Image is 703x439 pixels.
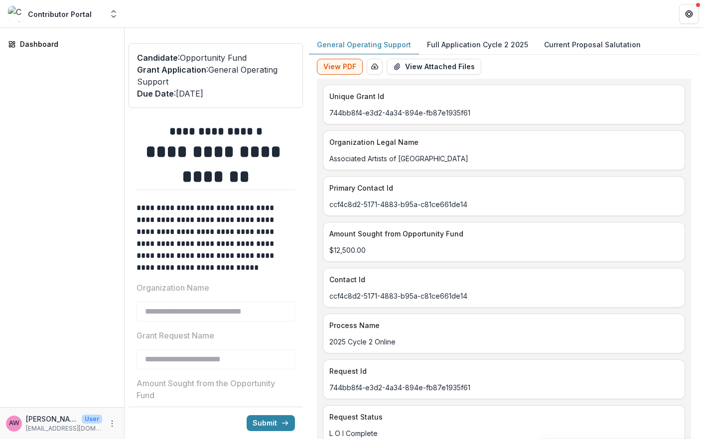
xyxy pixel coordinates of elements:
[137,64,294,88] p: : General Operating Support
[9,420,19,427] div: alisha wormsley
[329,108,679,118] p: 744bb8f4-e3d2-4a34-894e-fb87e1935f61
[544,39,641,50] p: Current Proposal Salutation
[679,4,699,24] button: Get Help
[329,291,679,301] p: ccf4c8d2-5171-4883-b95a-c81ce661de14
[137,377,289,401] p: Amount Sought from the Opportunity Fund
[20,39,112,49] div: Dashboard
[8,6,24,22] img: Contributor Portal
[106,418,118,430] button: More
[247,415,295,431] button: Submit
[137,329,214,341] p: Grant Request Name
[137,89,174,99] span: Due Date
[107,4,121,24] button: Open entity switcher
[137,88,294,100] p: : [DATE]
[329,320,675,330] p: Process Name
[4,36,120,52] a: Dashboard
[329,245,679,255] p: $12,500.00
[137,282,209,294] p: Organization Name
[329,366,675,376] p: Request Id
[329,137,675,147] p: Organization Legal Name
[26,414,78,424] p: [PERSON_NAME]
[137,53,178,63] span: Candidate
[329,412,675,422] p: Request Status
[329,91,675,102] p: Unique Grant Id
[28,9,92,19] div: Contributor Portal
[329,199,679,210] p: ccf4c8d2-5171-4883-b95a-c81ce661de14
[329,153,679,164] p: Associated Artists of [GEOGRAPHIC_DATA]
[329,274,675,285] p: Contact Id
[329,382,679,393] p: 744bb8f4-e3d2-4a34-894e-fb87e1935f61
[427,39,528,50] p: Full Application Cycle 2 2025
[137,65,206,75] span: Grant Application
[137,52,294,64] p: : Opportunity Fund
[387,59,481,75] button: View Attached Files
[82,415,102,424] p: User
[317,59,363,75] button: View PDF
[329,228,675,239] p: Amount Sought from Opportunity Fund
[329,336,679,347] p: 2025 Cycle 2 Online
[26,424,102,433] p: [EMAIL_ADDRESS][DOMAIN_NAME]
[329,183,675,193] p: Primary Contact Id
[317,39,411,50] p: General Operating Support
[329,428,679,439] p: L O I Complete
